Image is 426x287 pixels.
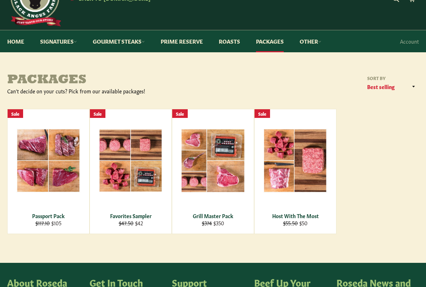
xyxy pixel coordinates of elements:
s: $117.10 [35,219,50,226]
div: Sale [255,109,270,118]
img: Grill Master Pack [181,129,245,193]
a: Grill Master Pack Grill Master Pack $374 $350 [172,109,254,234]
div: Sale [172,109,188,118]
div: $50 [259,220,332,226]
a: Account [396,31,422,52]
div: Grill Master Pack [177,212,249,219]
a: Host With The Most Host With The Most $55.50 $50 [254,109,336,234]
h1: Packages [7,73,213,88]
div: Favorites Sampler [95,212,167,219]
a: Favorites Sampler Favorites Sampler $47.50 $42 [90,109,172,234]
img: Favorites Sampler [99,129,162,192]
div: $42 [95,220,167,226]
a: Prime Reserve [153,30,210,52]
s: $374 [202,219,212,226]
div: $105 [12,220,85,226]
a: Packages [249,30,291,52]
a: Signatures [33,30,84,52]
div: Passport Pack [12,212,85,219]
div: Host With The Most [259,212,332,219]
div: Sale [90,109,105,118]
div: Sale [8,109,23,118]
s: $47.50 [119,219,134,226]
label: Sort by [365,75,419,81]
s: $55.50 [283,219,298,226]
div: $350 [177,220,249,226]
a: Other [292,30,329,52]
div: Can't decide on your cuts? Pick from our available packages! [7,88,213,94]
a: Roasts [212,30,247,52]
a: Gourmet Steaks [86,30,152,52]
img: Passport Pack [17,129,80,192]
a: Passport Pack Passport Pack $117.10 $105 [7,109,90,234]
img: Host With The Most [264,129,327,193]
